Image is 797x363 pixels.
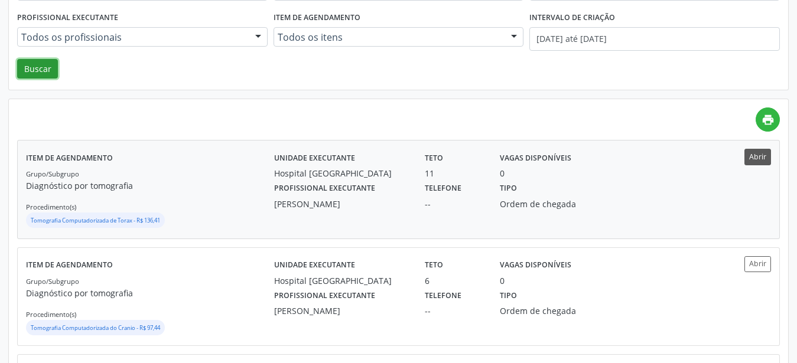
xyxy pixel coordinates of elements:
label: Vagas disponíveis [500,256,571,274]
small: Grupo/Subgrupo [26,277,79,286]
label: Vagas disponíveis [500,149,571,167]
label: Telefone [425,179,461,198]
small: Procedimento(s) [26,202,76,211]
div: -- [425,198,483,210]
button: Abrir [744,256,771,272]
div: Ordem de chegada [500,198,596,210]
div: 0 [500,274,505,287]
div: 11 [425,167,483,179]
label: Unidade executante [274,256,355,274]
button: Buscar [17,59,58,79]
label: Telefone [425,287,461,305]
label: Profissional executante [17,9,118,27]
i: print [762,113,775,126]
span: Todos os profissionais [21,31,243,43]
small: Procedimento(s) [26,310,76,319]
small: Tomografia Computadorizada de Torax - R$ 136,41 [31,217,160,224]
div: Hospital [GEOGRAPHIC_DATA] [274,274,408,287]
div: Hospital [GEOGRAPHIC_DATA] [274,167,408,179]
label: Tipo [500,287,517,305]
span: Todos os itens [278,31,500,43]
label: Unidade executante [274,149,355,167]
label: Profissional executante [274,179,375,198]
label: Item de agendamento [26,149,113,167]
p: Diagnóstico por tomografia [26,179,274,192]
div: Ordem de chegada [500,305,596,317]
input: Selecione um intervalo [529,27,780,51]
p: Diagnóstico por tomografia [26,287,274,299]
label: Tipo [500,179,517,198]
label: Teto [425,256,443,274]
small: Tomografia Computadorizada do Cranio - R$ 97,44 [31,324,160,332]
div: 6 [425,274,483,287]
div: -- [425,305,483,317]
a: print [756,107,780,132]
div: [PERSON_NAME] [274,305,408,317]
label: Teto [425,149,443,167]
label: Item de agendamento [26,256,113,274]
label: Item de agendamento [274,9,360,27]
div: 0 [500,167,505,179]
div: [PERSON_NAME] [274,198,408,210]
label: Profissional executante [274,287,375,305]
label: Intervalo de criação [529,9,615,27]
button: Abrir [744,149,771,165]
small: Grupo/Subgrupo [26,169,79,178]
